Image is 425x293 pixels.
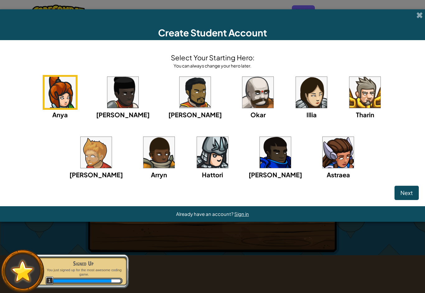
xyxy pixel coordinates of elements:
[81,137,112,168] img: portrait.png
[202,171,223,179] span: Hattori
[44,77,76,108] img: portrait.png
[168,111,222,119] span: [PERSON_NAME]
[296,77,327,108] img: portrait.png
[151,171,167,179] span: Arryn
[400,189,413,196] span: Next
[306,111,317,119] span: Illia
[171,63,255,69] div: You can always change your hero later.
[107,77,138,108] img: portrait.png
[356,111,374,119] span: Tharin
[52,111,68,119] span: Anya
[44,259,123,268] div: Signed Up
[395,186,419,200] button: Next
[249,171,302,179] span: [PERSON_NAME]
[349,77,381,108] img: portrait.png
[327,171,350,179] span: Astraea
[242,77,273,108] img: portrait.png
[197,137,228,168] img: portrait.png
[234,211,249,217] a: Sign in
[180,77,211,108] img: portrait.png
[45,277,54,285] span: 1
[143,137,175,168] img: portrait.png
[8,257,37,285] img: default.png
[96,111,150,119] span: [PERSON_NAME]
[69,171,123,179] span: [PERSON_NAME]
[176,211,234,217] span: Already have an account?
[171,53,255,63] h4: Select Your Starting Hero:
[323,137,354,168] img: portrait.png
[250,111,266,119] span: Okar
[158,27,267,39] span: Create Student Account
[44,268,123,277] p: You just signed up for the most awesome coding game.
[260,137,291,168] img: portrait.png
